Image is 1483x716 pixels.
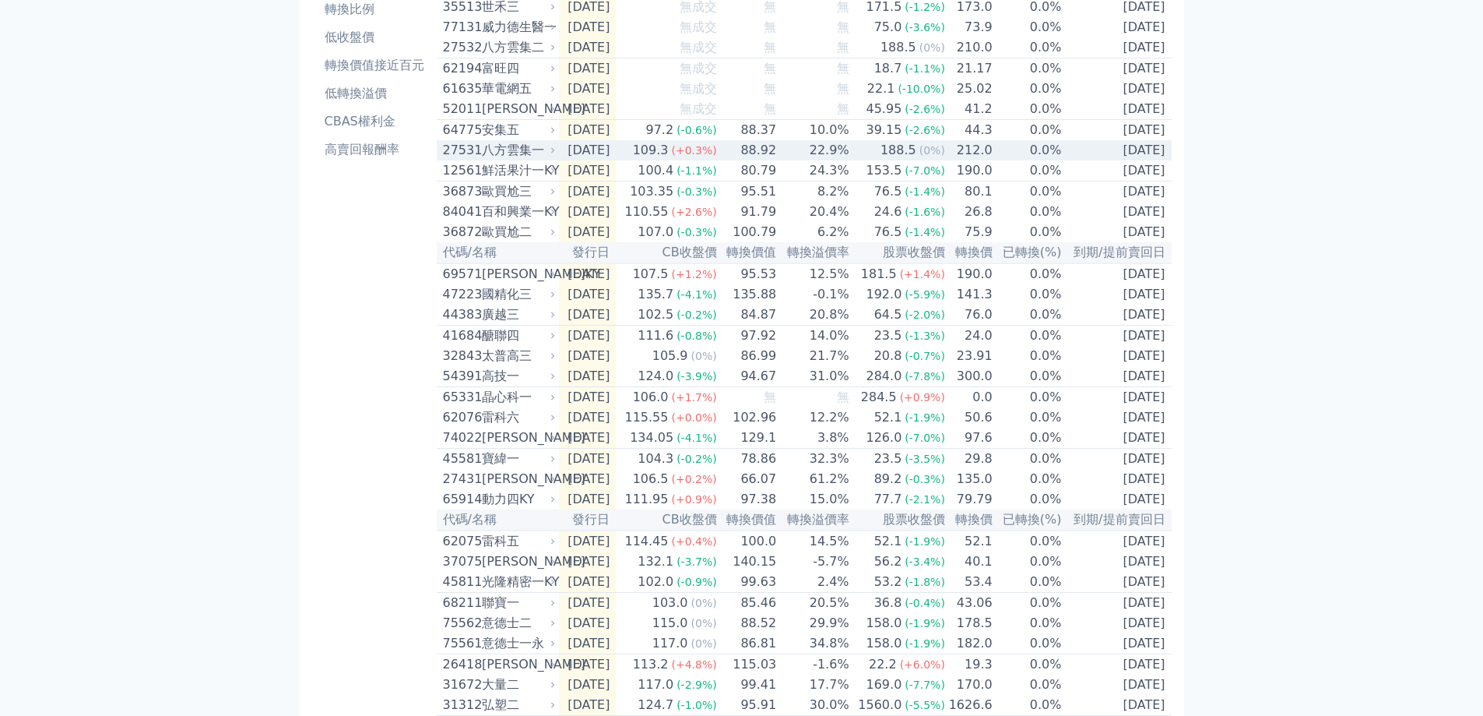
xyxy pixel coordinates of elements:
td: [DATE] [559,37,617,58]
span: (0%) [919,144,945,157]
td: [DATE] [559,284,617,305]
td: 0.0% [993,305,1063,326]
span: (-5.9%) [905,288,945,301]
div: 62076 [443,408,478,427]
div: 45581 [443,450,478,468]
td: [DATE] [1063,140,1172,160]
li: 低轉換溢價 [318,84,430,103]
div: 84041 [443,203,478,221]
td: [DATE] [559,99,617,120]
div: 安集五 [482,121,553,139]
div: 富旺四 [482,59,553,78]
span: (-3.5%) [905,453,945,465]
td: [DATE] [1063,182,1172,203]
div: 105.9 [649,347,691,365]
span: 無 [764,19,776,34]
li: 低收盤價 [318,28,430,47]
td: 0.0% [993,407,1063,428]
td: [DATE] [559,387,617,408]
td: [DATE] [559,326,617,347]
td: 84.87 [718,305,778,326]
td: 31.0% [777,366,849,387]
div: 115.55 [621,408,671,427]
div: 110.55 [621,203,671,221]
span: 無 [837,390,849,404]
div: 24.6 [871,203,905,221]
td: 24.3% [777,160,849,182]
td: [DATE] [1063,387,1172,408]
div: 104.3 [634,450,676,468]
span: (-7.0%) [905,432,945,444]
td: 61.2% [777,469,849,489]
div: 76.5 [871,223,905,242]
td: [DATE] [1063,99,1172,120]
td: 97.38 [718,489,778,510]
td: [DATE] [559,449,617,470]
a: 轉換價值接近百元 [318,53,430,78]
td: 97.92 [718,326,778,347]
td: 102.96 [718,407,778,428]
td: [DATE] [559,222,617,242]
div: 威力德生醫一 [482,18,553,37]
div: 鮮活果汁一KY [482,161,553,180]
div: 106.0 [630,388,672,407]
td: [DATE] [1063,489,1172,510]
div: 八方雲集一 [482,141,553,160]
td: 0.0% [993,326,1063,347]
span: 無 [764,40,776,55]
td: [DATE] [1063,17,1172,37]
div: 20.8 [871,347,905,365]
td: 0.0% [993,79,1063,99]
div: 106.5 [630,470,672,489]
td: 88.37 [718,120,778,141]
div: 102.5 [634,305,676,324]
span: (-0.8%) [676,330,717,342]
span: (-4.1%) [676,432,717,444]
div: 52.1 [871,408,905,427]
td: 20.8% [777,305,849,326]
div: 188.5 [877,141,919,160]
span: 無成交 [680,61,717,76]
td: [DATE] [559,305,617,326]
td: [DATE] [1063,366,1172,387]
div: 歐買尬二 [482,223,553,242]
div: 27431 [443,470,478,489]
div: 醣聯四 [482,326,553,345]
td: 22.9% [777,140,849,160]
th: 股票收盤價 [850,242,946,263]
td: [DATE] [559,489,617,510]
div: 134.05 [627,429,676,447]
span: (+1.2%) [671,268,716,280]
div: 97.2 [643,121,677,139]
span: 無 [764,61,776,76]
div: 65914 [443,490,478,509]
th: 到期/提前賣回日 [1063,242,1172,263]
div: 103.35 [627,182,676,201]
td: [DATE] [559,58,617,79]
td: 95.53 [718,263,778,284]
td: 21.17 [946,58,993,79]
td: 8.2% [777,182,849,203]
div: 64.5 [871,305,905,324]
div: [PERSON_NAME] [482,429,553,447]
div: [PERSON_NAME]KY [482,265,553,284]
div: 歐買尬三 [482,182,553,201]
td: 300.0 [946,366,993,387]
div: 27532 [443,38,478,57]
td: 41.2 [946,99,993,120]
div: 36872 [443,223,478,242]
span: 無成交 [680,81,717,96]
div: 27531 [443,141,478,160]
td: [DATE] [559,160,617,182]
td: [DATE] [559,407,617,428]
span: 無 [837,40,849,55]
div: 44383 [443,305,478,324]
td: 23.91 [946,346,993,366]
span: (-7.0%) [905,164,945,177]
div: 284.5 [858,388,900,407]
span: 無 [837,19,849,34]
th: 轉換價值 [718,242,778,263]
span: (-1.6%) [905,206,945,218]
span: (-0.3%) [676,226,717,238]
td: 141.3 [946,284,993,305]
